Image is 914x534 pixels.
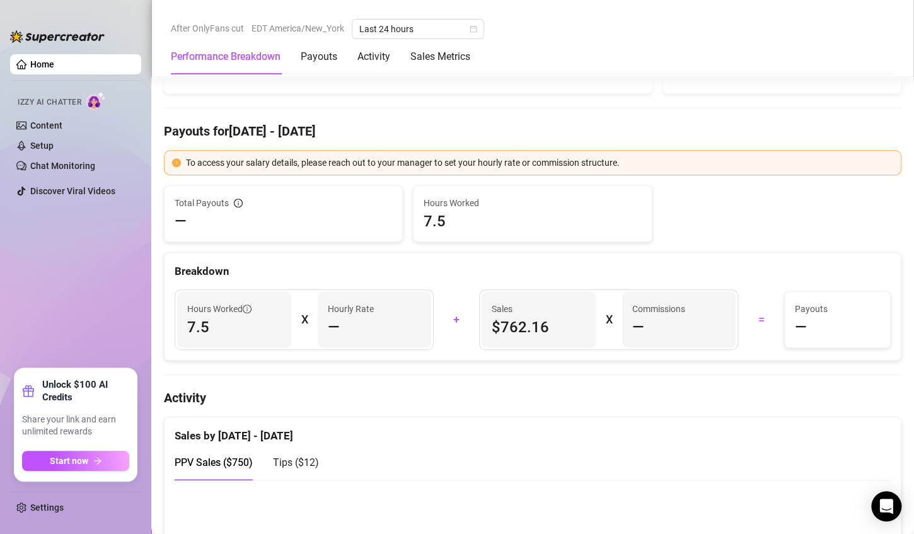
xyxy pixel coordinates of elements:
[632,302,685,316] article: Commissions
[30,141,54,151] a: Setup
[328,317,340,337] span: —
[441,310,471,330] div: +
[470,25,477,33] span: calendar
[424,196,641,210] span: Hours Worked
[22,414,129,438] span: Share your link and earn unlimited rewards
[172,158,181,167] span: exclamation-circle
[795,302,880,316] span: Payouts
[871,491,901,521] div: Open Intercom Messenger
[606,310,612,330] div: X
[301,310,308,330] div: X
[50,456,88,466] span: Start now
[273,456,319,468] span: Tips ( $12 )
[186,156,893,170] div: To access your salary details, please reach out to your manager to set your hourly rate or commis...
[243,305,252,313] span: info-circle
[30,120,62,131] a: Content
[171,49,281,64] div: Performance Breakdown
[234,199,243,207] span: info-circle
[357,49,390,64] div: Activity
[175,196,229,210] span: Total Payouts
[22,385,35,397] span: gift
[10,30,105,43] img: logo-BBDzfeDw.svg
[175,263,891,280] div: Breakdown
[175,456,253,468] span: PPV Sales ( $750 )
[93,456,102,465] span: arrow-right
[187,302,252,316] span: Hours Worked
[86,91,106,110] img: AI Chatter
[175,417,891,444] div: Sales by [DATE] - [DATE]
[30,186,115,196] a: Discover Viral Videos
[164,122,901,140] h4: Payouts for [DATE] - [DATE]
[492,317,586,337] span: $762.16
[18,96,81,108] span: Izzy AI Chatter
[492,302,586,316] span: Sales
[30,161,95,171] a: Chat Monitoring
[175,211,187,231] span: —
[746,310,776,330] div: =
[164,389,901,407] h4: Activity
[22,451,129,471] button: Start nowarrow-right
[252,19,344,38] span: EDT America/New_York
[30,59,54,69] a: Home
[359,20,477,38] span: Last 24 hours
[410,49,470,64] div: Sales Metrics
[187,317,281,337] span: 7.5
[42,378,129,403] strong: Unlock $100 AI Credits
[632,317,644,337] span: —
[328,302,374,316] article: Hourly Rate
[795,317,807,337] span: —
[30,502,64,513] a: Settings
[424,211,641,231] span: 7.5
[301,49,337,64] div: Payouts
[171,19,244,38] span: After OnlyFans cut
